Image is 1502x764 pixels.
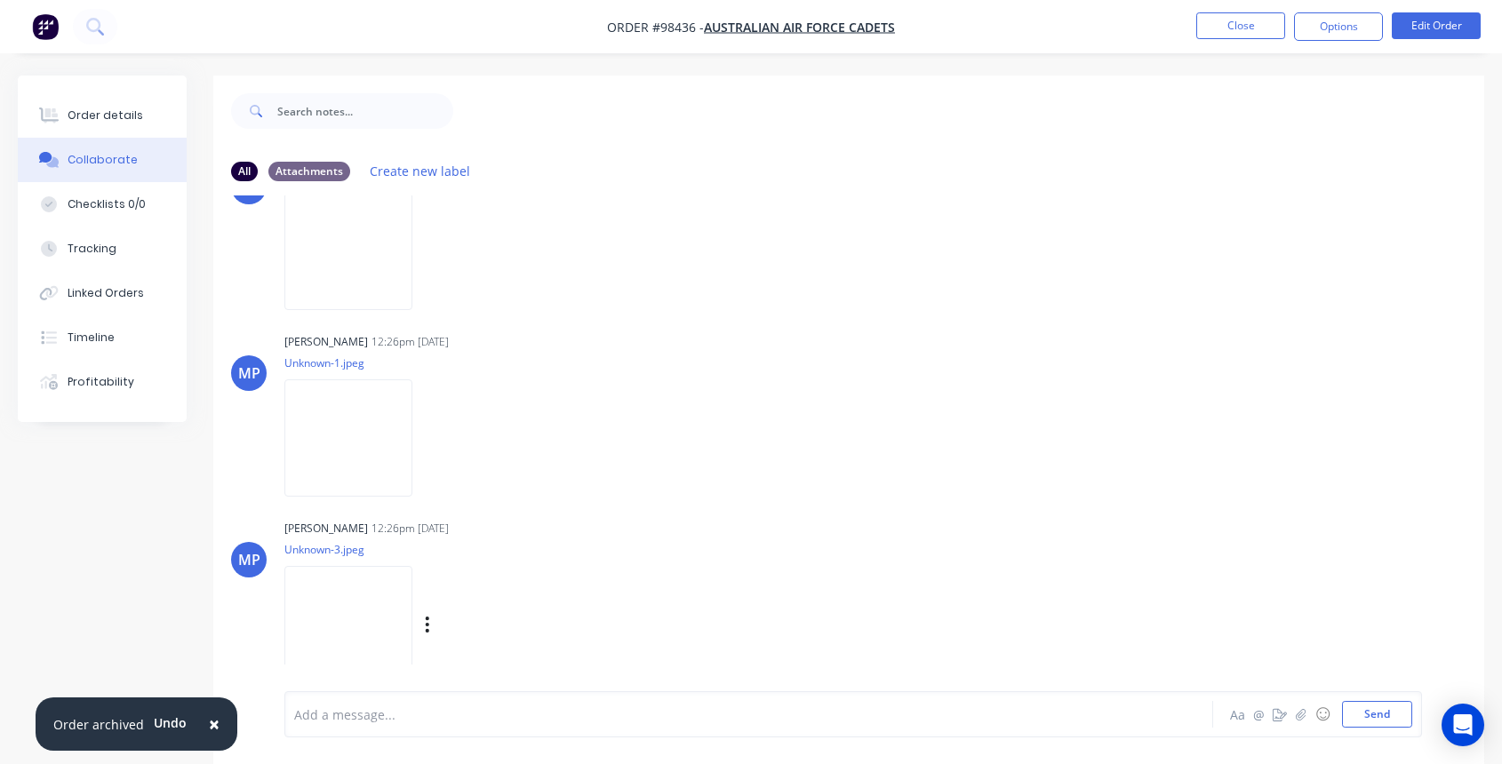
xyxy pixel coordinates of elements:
button: Linked Orders [18,271,187,315]
span: Order #98436 - [607,19,704,36]
span: × [209,712,220,736]
button: Edit Order [1392,12,1481,39]
div: Order archived [53,715,144,734]
button: Create new label [361,159,480,183]
div: Timeline [68,330,115,346]
button: Order details [18,93,187,138]
div: [PERSON_NAME] [284,521,368,537]
div: All [231,162,258,181]
div: Profitability [68,374,134,390]
div: MP [238,549,260,570]
button: Tracking [18,227,187,271]
div: Checklists 0/0 [68,196,146,212]
p: Unknown-3.jpeg [284,542,611,557]
p: Unknown-1.jpeg [284,355,430,370]
button: Options [1294,12,1383,41]
button: Collaborate [18,138,187,182]
button: ☺ [1312,704,1333,725]
input: Search notes... [277,93,453,129]
button: Checklists 0/0 [18,182,187,227]
div: Collaborate [68,152,138,168]
div: [PERSON_NAME] [284,334,368,350]
div: Order details [68,107,143,123]
button: Timeline [18,315,187,360]
div: MP [238,362,260,384]
div: 12:26pm [DATE] [372,521,449,537]
div: 12:26pm [DATE] [372,334,449,350]
a: Australian Air Force Cadets [704,19,895,36]
img: Factory [32,13,59,40]
button: Aa [1226,704,1248,725]
div: Attachments [268,162,350,181]
button: Close [1196,12,1285,39]
button: Send [1342,701,1412,728]
div: Open Intercom Messenger [1442,704,1484,746]
button: Undo [144,709,196,736]
button: @ [1248,704,1269,725]
div: Tracking [68,241,116,257]
button: Profitability [18,360,187,404]
button: Close [191,703,237,745]
div: Linked Orders [68,285,144,301]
